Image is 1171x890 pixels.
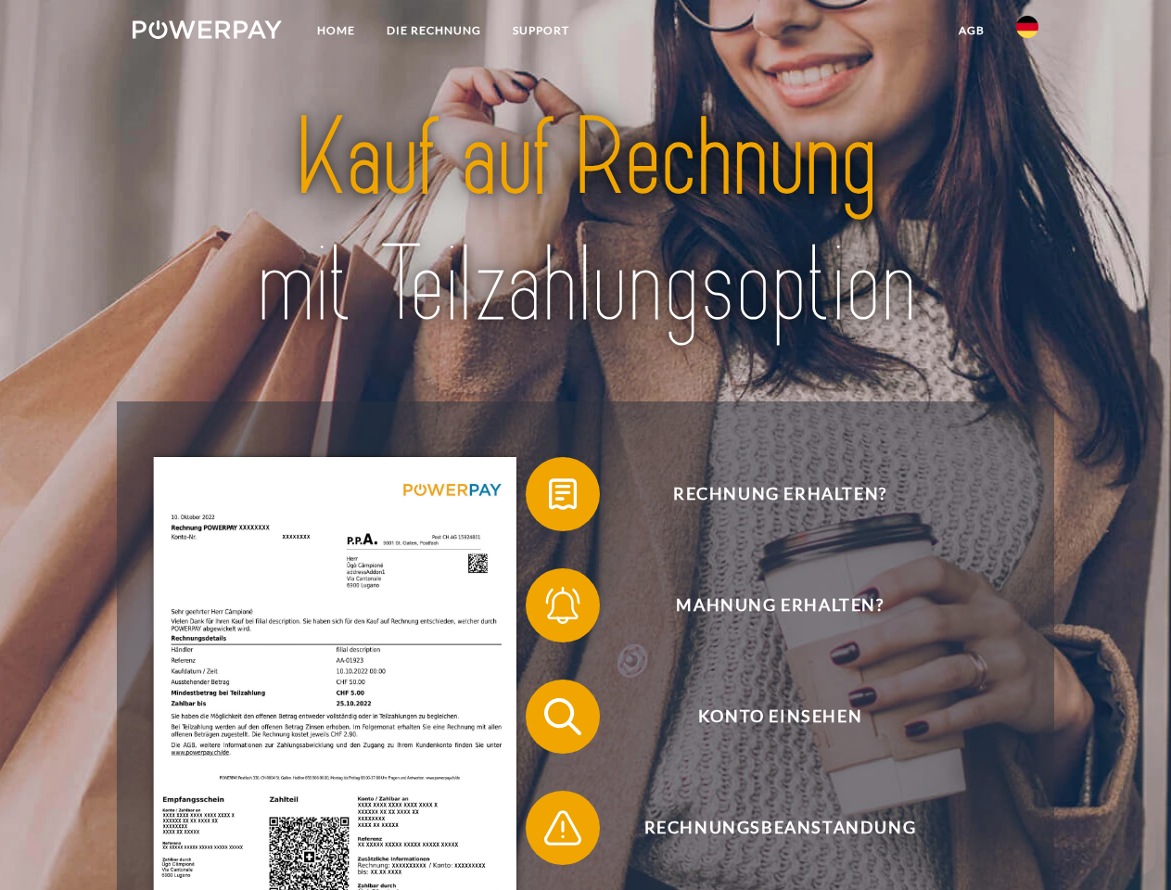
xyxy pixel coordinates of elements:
span: Mahnung erhalten? [553,568,1007,642]
img: title-powerpay_de.svg [177,89,994,355]
a: DIE RECHNUNG [371,14,497,47]
a: agb [943,14,1000,47]
img: qb_warning.svg [540,805,586,851]
span: Konto einsehen [553,680,1007,754]
img: qb_bell.svg [540,582,586,629]
img: qb_search.svg [540,693,586,740]
button: Konto einsehen [526,680,1008,754]
button: Rechnung erhalten? [526,457,1008,531]
a: SUPPORT [497,14,585,47]
button: Mahnung erhalten? [526,568,1008,642]
span: Rechnung erhalten? [553,457,1007,531]
img: de [1016,16,1038,38]
iframe: Button to launch messaging window [1097,816,1156,875]
button: Rechnungsbeanstandung [526,791,1008,865]
span: Rechnungsbeanstandung [553,791,1007,865]
a: Home [301,14,371,47]
img: logo-powerpay-white.svg [133,20,282,39]
img: qb_bill.svg [540,471,586,517]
